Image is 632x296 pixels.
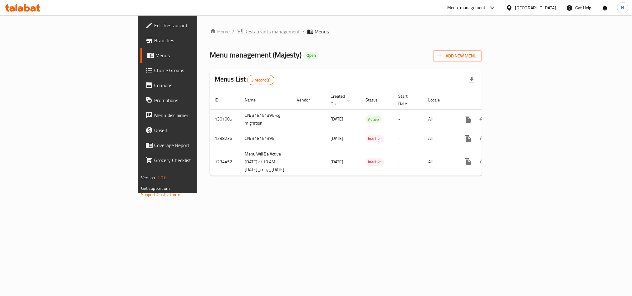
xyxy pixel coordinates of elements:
span: [DATE] [331,134,343,142]
span: Promotions [154,96,238,104]
button: Change Status [475,131,490,146]
a: Menus [140,48,243,63]
div: Active [365,116,381,123]
h2: Menus List [215,75,274,85]
a: Menu disclaimer [140,108,243,123]
span: Menus [315,28,329,35]
span: Coverage Report [154,141,238,149]
span: Add New Menu [438,52,477,60]
div: [GEOGRAPHIC_DATA] [515,4,556,11]
span: Upsell [154,126,238,134]
td: All [423,148,455,175]
span: Active [365,116,381,123]
span: Start Date [398,92,416,107]
a: Restaurants management [237,28,300,35]
span: Menus [155,52,238,59]
span: Inactive [365,158,384,165]
span: Menu management ( Majesty ) [210,48,301,62]
button: Change Status [475,112,490,127]
div: Open [304,52,318,59]
td: Menu Will Be Active [DATE] at 10 AM [DATE]_copy_[DATE] [240,148,292,175]
button: more [460,131,475,146]
a: Choice Groups [140,63,243,78]
li: / [302,28,305,35]
nav: breadcrumb [210,28,482,35]
td: All [423,109,455,129]
span: Vendor [297,96,318,104]
div: Total records count [247,75,274,85]
a: Support.OpsPlatform [141,190,181,199]
a: Promotions [140,93,243,108]
td: - [393,148,423,175]
td: - [393,109,423,129]
span: Menu disclaimer [154,111,238,119]
div: Menu-management [447,4,486,12]
table: enhanced table [210,91,525,176]
span: Branches [154,37,238,44]
span: Status [365,96,386,104]
span: Open [304,53,318,58]
span: Inactive [365,135,384,142]
a: Branches [140,33,243,48]
a: Coupons [140,78,243,93]
button: more [460,112,475,127]
a: Grocery Checklist [140,153,243,168]
span: Choice Groups [154,67,238,74]
button: Change Status [475,154,490,169]
th: Actions [455,91,525,110]
span: 3 record(s) [247,77,274,83]
span: Name [245,96,264,104]
span: N [621,4,624,11]
button: more [460,154,475,169]
span: Version: [141,174,156,182]
a: Coverage Report [140,138,243,153]
div: Inactive [365,158,384,166]
td: CN: 318164396 [240,129,292,148]
a: Edit Restaurant [140,18,243,33]
span: Created On [331,92,353,107]
a: Upsell [140,123,243,138]
span: Coupons [154,81,238,89]
span: 1.0.0 [157,174,167,182]
span: Locale [428,96,448,104]
span: [DATE] [331,115,343,123]
span: Restaurants management [244,28,300,35]
button: Add New Menu [433,50,482,62]
td: CN: 318164396-cg migration [240,109,292,129]
span: Get support on: [141,184,170,192]
td: All [423,129,455,148]
span: ID [215,96,227,104]
div: Export file [464,72,479,87]
span: Grocery Checklist [154,156,238,164]
td: - [393,129,423,148]
span: [DATE] [331,158,343,166]
span: Edit Restaurant [154,22,238,29]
